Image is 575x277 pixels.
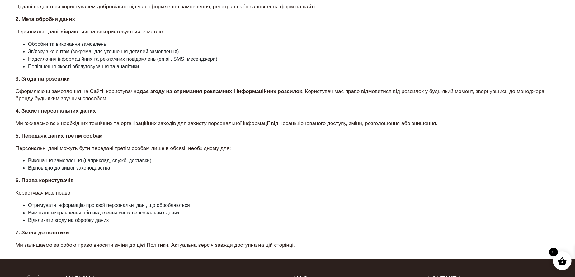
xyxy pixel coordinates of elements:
span: 0 [549,248,558,256]
p: Ми вживаємо всіх необхідних технічних та організаційних заходів для захисту персональної інформац... [16,120,559,127]
li: Відкликати згоду на обробку даних [28,217,559,224]
p: Персональні дані можуть бути передані третім особам лише в обсязі, необхідному для: [16,145,559,152]
p: Користувач має право: [16,189,559,197]
strong: 7. Зміни до політики [16,230,69,236]
strong: 6. Права користувачів [16,177,74,183]
li: Зв’язку з клієнтом (зокрема, для уточнення деталей замовлення) [28,48,559,55]
li: Виконання замовлення (наприклад, службі доставки) [28,157,559,164]
li: Вимагати виправлення або видалення своїх персональних даних [28,209,559,217]
li: Поліпшення якості обслуговування та аналітики [28,63,559,70]
p: Оформлюючи замовлення на Сайті, користувач . Користувач має право відмовитися від розсилок у будь... [16,88,559,103]
strong: 4. Захист персональних даних [16,108,96,114]
p: Персональні дані збираються та використовуються з метою: [16,28,559,35]
p: Ми залишаємо за собою право вносити зміни до цієї Політики. Актуальна версія завжди доступна на ц... [16,242,559,249]
strong: 3. Згода на розсилки [16,76,70,82]
li: Обробки та виконання замовлень [28,40,559,48]
li: Надсилання інформаційних та рекламних повідомлень (email, SMS, месенджери) [28,55,559,63]
p: Ці дані надаються користувачем добровільно під час оформлення замовлення, реєстрації або заповнен... [16,3,559,11]
li: Відповідно до вимог законодавства [28,164,559,172]
strong: 2. Мета обробки даних [16,16,75,22]
strong: 5. Передача даних третім особам [16,133,103,139]
strong: надає згоду на отримання рекламних і інформаційних розсилок [134,88,302,94]
li: Отримувати інформацію про свої персональні дані, що обробляються [28,202,559,209]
